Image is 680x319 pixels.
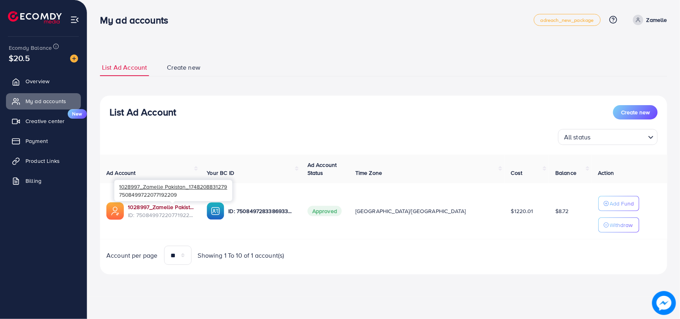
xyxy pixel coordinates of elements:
[8,11,62,23] img: logo
[9,44,52,52] span: Ecomdy Balance
[308,206,342,216] span: Approved
[534,14,601,26] a: adreach_new_package
[114,180,232,201] div: 7508499722077192209
[106,251,158,260] span: Account per page
[610,220,633,230] p: Withdraw
[6,173,81,189] a: Billing
[70,15,79,24] img: menu
[555,169,576,177] span: Balance
[598,196,639,211] button: Add Fund
[647,15,667,25] p: Zamelle
[308,161,337,177] span: Ad Account Status
[593,130,645,143] input: Search for option
[198,251,284,260] span: Showing 1 To 10 of 1 account(s)
[6,93,81,109] a: My ad accounts
[119,183,227,190] span: 1028997_Zamelle Pakistan_1748208831279
[100,14,174,26] h3: My ad accounts
[68,109,87,119] span: New
[25,177,41,185] span: Billing
[621,108,650,116] span: Create new
[610,199,634,208] p: Add Fund
[128,211,194,219] span: ID: 7508499722077192209
[511,169,523,177] span: Cost
[106,202,124,220] img: ic-ads-acc.e4c84228.svg
[110,106,176,118] h3: List Ad Account
[555,207,569,215] span: $8.72
[25,117,65,125] span: Creative center
[598,169,614,177] span: Action
[562,131,592,143] span: All status
[128,203,194,211] a: 1028997_Zamelle Pakistan_1748208831279
[541,18,594,23] span: adreach_new_package
[106,169,136,177] span: Ad Account
[6,153,81,169] a: Product Links
[558,129,658,145] div: Search for option
[207,202,224,220] img: ic-ba-acc.ded83a64.svg
[70,55,78,63] img: image
[25,77,49,85] span: Overview
[102,63,147,72] span: List Ad Account
[25,97,66,105] span: My ad accounts
[598,217,639,233] button: Withdraw
[355,169,382,177] span: Time Zone
[167,63,200,72] span: Create new
[25,157,60,165] span: Product Links
[6,113,81,129] a: Creative centerNew
[511,207,533,215] span: $1220.01
[228,206,294,216] p: ID: 7508497283386933255
[25,137,48,145] span: Payment
[6,133,81,149] a: Payment
[630,15,667,25] a: Zamelle
[9,52,30,64] span: $20.5
[6,73,81,89] a: Overview
[613,105,658,119] button: Create new
[355,207,466,215] span: [GEOGRAPHIC_DATA]/[GEOGRAPHIC_DATA]
[207,169,234,177] span: Your BC ID
[652,291,676,315] img: image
